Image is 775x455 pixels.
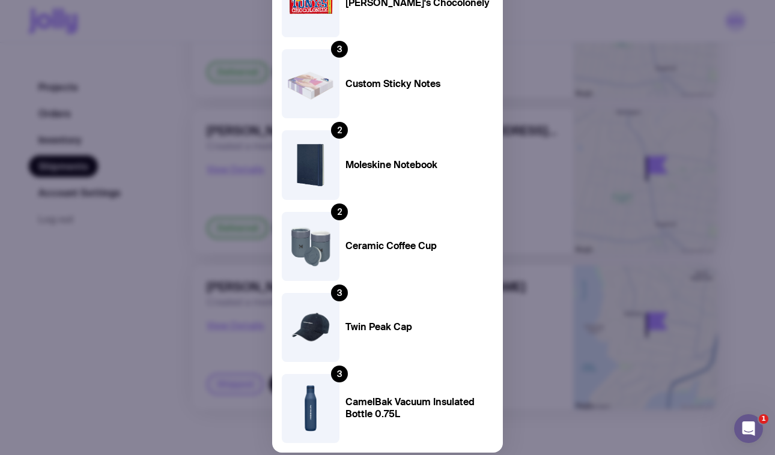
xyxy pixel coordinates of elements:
[345,159,493,171] h4: Moleskine Notebook
[331,203,348,220] div: 2
[345,396,493,420] h4: CamelBak Vacuum Insulated Bottle 0.75L
[345,78,493,90] h4: Custom Sticky Notes
[345,240,493,252] h4: Ceramic Coffee Cup
[331,122,348,139] div: 2
[759,414,768,424] span: 1
[734,414,763,443] iframe: Intercom live chat
[331,366,348,382] div: 3
[331,285,348,301] div: 3
[345,321,493,333] h4: Twin Peak Cap
[331,41,348,58] div: 3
